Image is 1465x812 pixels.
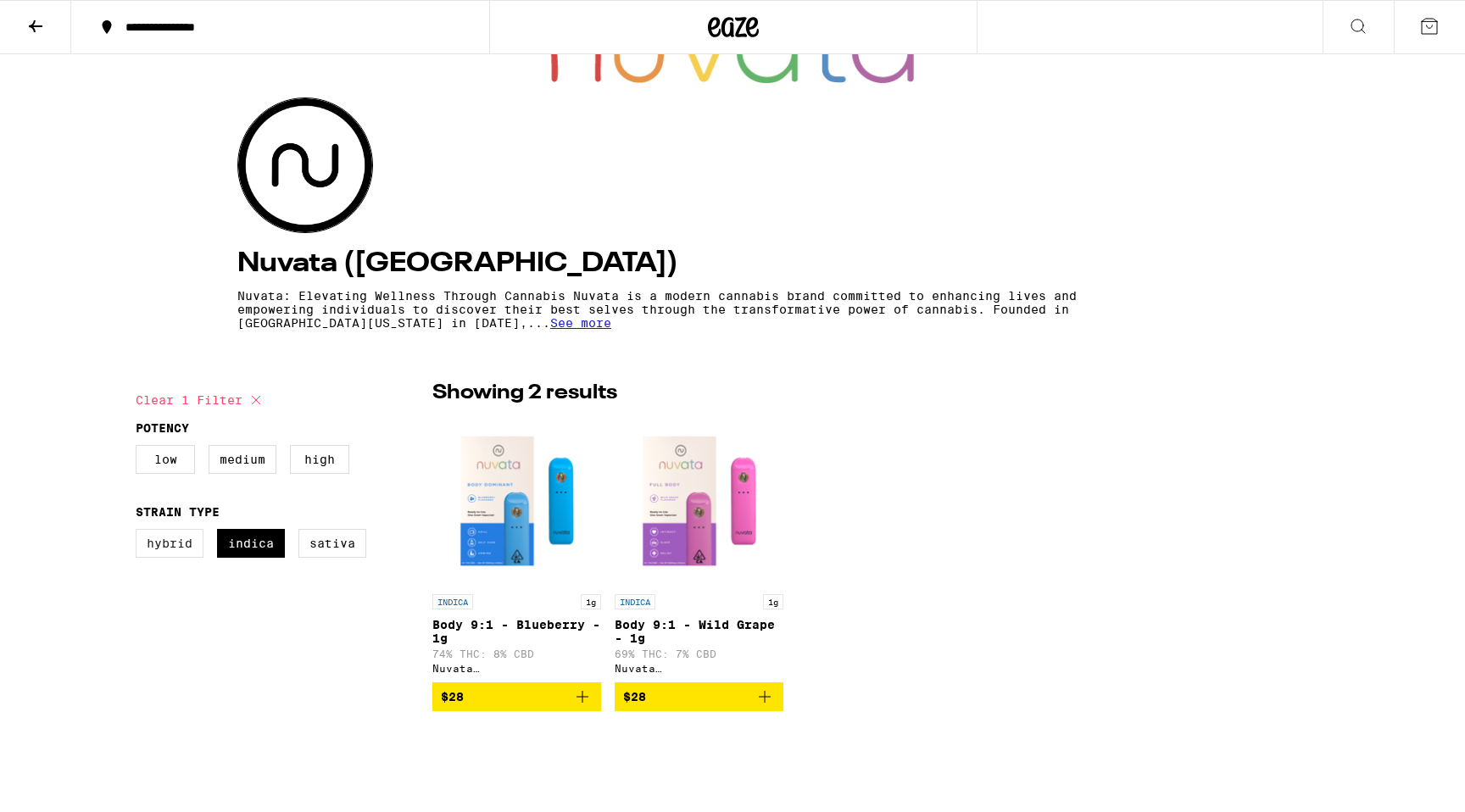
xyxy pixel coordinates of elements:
[290,445,349,474] label: High
[237,289,1078,330] p: Nuvata: Elevating Wellness Through Cannabis Nuvata is a modern cannabis brand committed to enhanc...
[136,379,266,421] button: Clear 1 filter
[136,529,203,558] label: Hybrid
[136,445,195,474] label: Low
[581,594,601,609] p: 1g
[217,529,285,558] label: Indica
[550,316,611,330] span: See more
[615,416,783,682] a: Open page for Body 9:1 - Wild Grape - 1g from Nuvata (CA)
[136,505,220,519] legend: Strain Type
[615,663,783,674] div: Nuvata ([GEOGRAPHIC_DATA])
[441,690,464,704] span: $28
[432,648,601,659] p: 74% THC: 8% CBD
[432,618,601,645] p: Body 9:1 - Blueberry - 1g
[763,594,783,609] p: 1g
[432,416,601,682] a: Open page for Body 9:1 - Blueberry - 1g from Nuvata (CA)
[615,648,783,659] p: 69% THC: 7% CBD
[432,379,617,408] p: Showing 2 results
[298,529,366,558] label: Sativa
[615,594,655,609] p: INDICA
[10,12,122,25] span: Hi. Need any help?
[238,98,372,232] img: Nuvata (CA) logo
[615,682,783,711] button: Add to bag
[209,445,276,474] label: Medium
[432,663,601,674] div: Nuvata ([GEOGRAPHIC_DATA])
[237,250,1228,277] h4: Nuvata ([GEOGRAPHIC_DATA])
[615,416,783,586] img: Nuvata (CA) - Body 9:1 - Wild Grape - 1g
[136,421,189,435] legend: Potency
[432,594,473,609] p: INDICA
[432,682,601,711] button: Add to bag
[623,690,646,704] span: $28
[615,618,783,645] p: Body 9:1 - Wild Grape - 1g
[432,416,601,586] img: Nuvata (CA) - Body 9:1 - Blueberry - 1g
